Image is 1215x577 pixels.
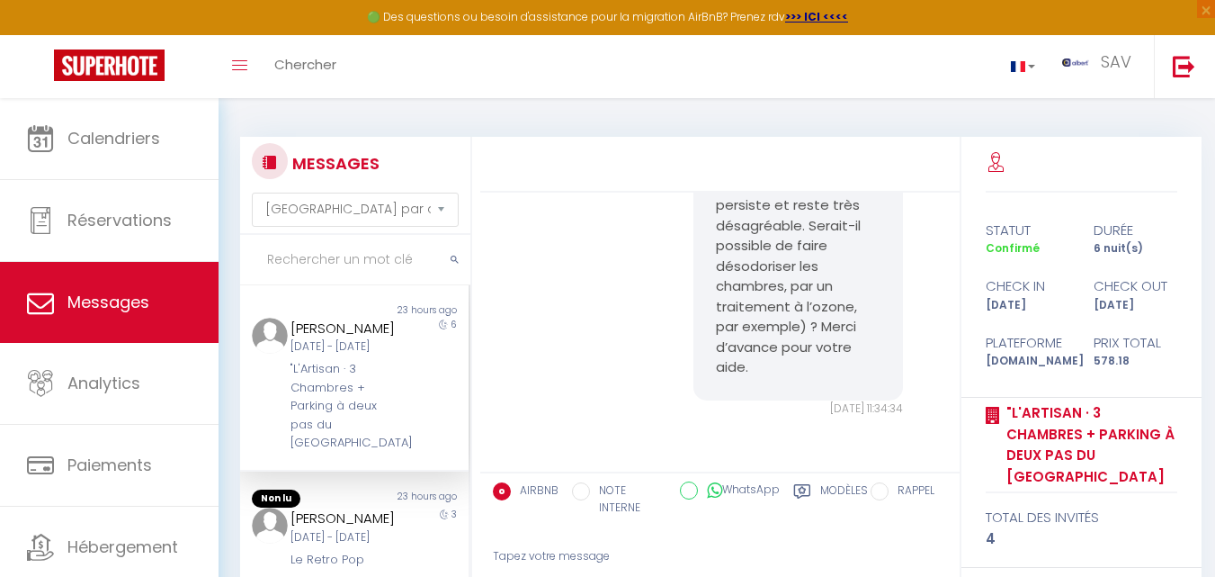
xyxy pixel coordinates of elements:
[820,482,868,519] label: Modèles
[785,9,848,24] a: >>> ICI <<<<
[67,291,149,313] span: Messages
[1081,297,1189,314] div: [DATE]
[973,297,1081,314] div: [DATE]
[590,482,666,517] label: NOTE INTERNE
[354,490,469,508] div: 23 hours ago
[1173,55,1195,77] img: logout
[67,454,152,476] span: Paiements
[973,353,1081,370] div: [DOMAIN_NAME]
[973,275,1081,297] div: check in
[261,35,350,98] a: Chercher
[693,401,903,418] div: [DATE] 11:34:34
[67,209,172,231] span: Réservations
[1049,35,1154,98] a: ... SAV
[354,303,469,318] div: 23 hours ago
[973,332,1081,354] div: Plateforme
[1081,240,1189,257] div: 6 nuit(s)
[716,74,880,378] pre: Nous avons trouvé les chambres avec une forte odeur de fumée de cigarette. Nous les avons aérées ...
[1101,50,1131,73] span: SAV
[986,240,1040,256] span: Confirmé
[240,235,470,285] input: Rechercher un mot clé
[1081,332,1189,354] div: Prix total
[252,508,288,544] img: ...
[1081,353,1189,370] div: 578.18
[1062,59,1089,67] img: ...
[451,508,457,521] span: 3
[1000,402,1178,487] a: "L'Artisan · 3 Chambres + Parking à deux pas du [GEOGRAPHIC_DATA]
[1081,220,1189,241] div: durée
[290,318,400,339] div: [PERSON_NAME]
[288,143,380,184] h3: MESSAGES
[986,528,1178,550] div: 4
[274,55,336,74] span: Chercher
[290,529,400,546] div: [DATE] - [DATE]
[252,318,288,354] img: ...
[451,318,457,331] span: 6
[889,482,934,502] label: RAPPEL
[290,360,400,452] div: "L'Artisan · 3 Chambres + Parking à deux pas du [GEOGRAPHIC_DATA]
[290,338,400,356] div: [DATE] - [DATE]
[1081,275,1189,297] div: check out
[67,536,178,558] span: Hébergement
[511,482,558,502] label: AIRBNB
[290,551,400,569] div: Le Retro Pop
[698,482,780,501] label: WhatsApp
[67,372,140,394] span: Analytics
[252,490,300,508] span: Non lu
[54,50,165,81] img: Super Booking
[67,127,160,149] span: Calendriers
[986,507,1178,528] div: total des invités
[290,508,400,529] div: [PERSON_NAME]
[973,220,1081,241] div: statut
